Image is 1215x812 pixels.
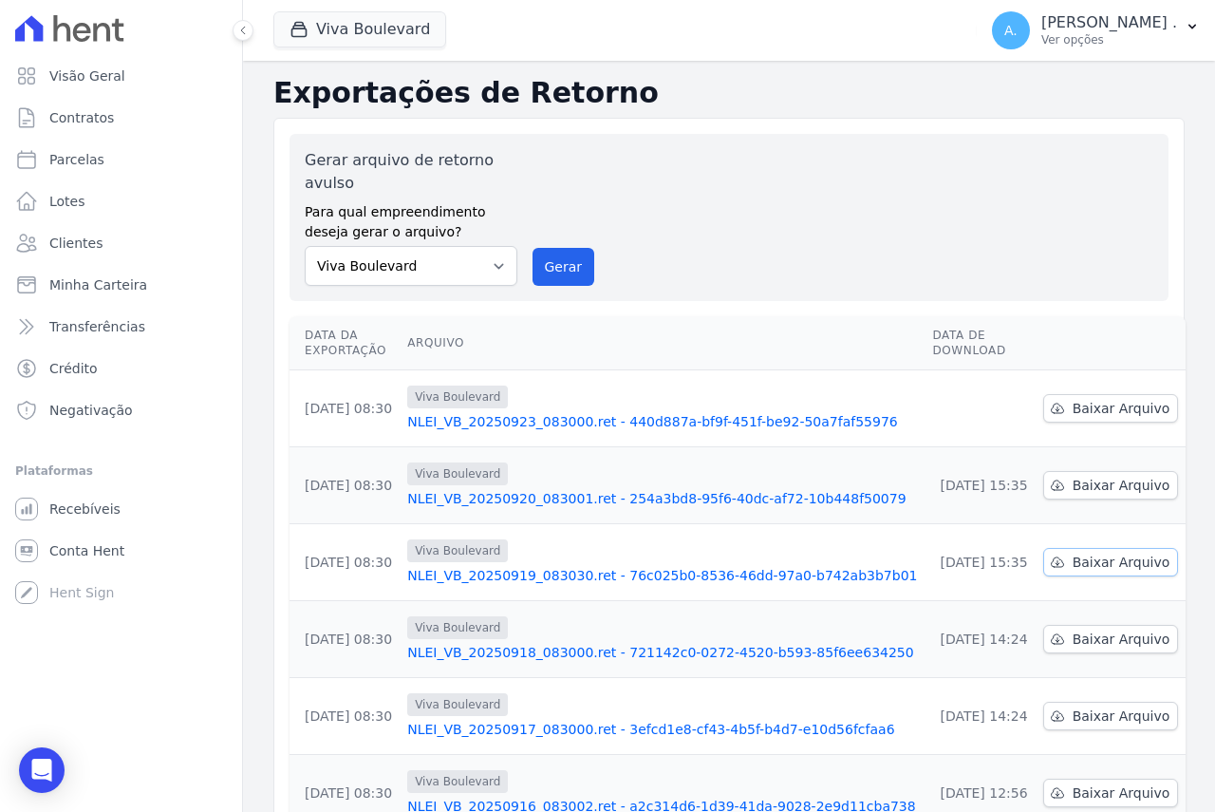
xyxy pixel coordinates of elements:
[407,386,508,408] span: Viva Boulevard
[273,76,1185,110] h2: Exportações de Retorno
[1043,702,1179,730] a: Baixar Arquivo
[15,460,227,482] div: Plataformas
[1043,779,1179,807] a: Baixar Arquivo
[305,149,517,195] label: Gerar arquivo de retorno avulso
[49,359,98,378] span: Crédito
[290,678,400,755] td: [DATE] 08:30
[8,490,234,528] a: Recebíveis
[407,616,508,639] span: Viva Boulevard
[49,500,121,519] span: Recebíveis
[1043,394,1179,423] a: Baixar Arquivo
[19,747,65,793] div: Open Intercom Messenger
[1043,548,1179,576] a: Baixar Arquivo
[49,66,125,85] span: Visão Geral
[49,108,114,127] span: Contratos
[290,447,400,524] td: [DATE] 08:30
[49,541,124,560] span: Conta Hent
[1004,24,1018,37] span: A.
[977,4,1215,57] button: A. [PERSON_NAME] . Ver opções
[8,266,234,304] a: Minha Carteira
[8,349,234,387] a: Crédito
[1073,553,1170,572] span: Baixar Arquivo
[407,412,917,431] a: NLEI_VB_20250923_083000.ret - 440d887a-bf9f-451f-be92-50a7faf55976
[1041,13,1177,32] p: [PERSON_NAME] .
[533,248,595,286] button: Gerar
[925,601,1035,678] td: [DATE] 14:24
[8,391,234,429] a: Negativação
[407,463,508,485] span: Viva Boulevard
[1073,707,1170,726] span: Baixar Arquivo
[8,99,234,137] a: Contratos
[925,524,1035,601] td: [DATE] 15:35
[407,720,917,739] a: NLEI_VB_20250917_083000.ret - 3efcd1e8-cf43-4b5f-b4d7-e10d56fcfaa6
[925,678,1035,755] td: [DATE] 14:24
[290,316,400,370] th: Data da Exportação
[407,489,917,508] a: NLEI_VB_20250920_083001.ret - 254a3bd8-95f6-40dc-af72-10b448f50079
[1043,471,1179,500] a: Baixar Arquivo
[49,234,103,253] span: Clientes
[1041,32,1177,47] p: Ver opções
[925,316,1035,370] th: Data de Download
[1043,625,1179,653] a: Baixar Arquivo
[8,57,234,95] a: Visão Geral
[290,524,400,601] td: [DATE] 08:30
[407,539,508,562] span: Viva Boulevard
[925,447,1035,524] td: [DATE] 15:35
[8,532,234,570] a: Conta Hent
[407,770,508,793] span: Viva Boulevard
[49,150,104,169] span: Parcelas
[8,224,234,262] a: Clientes
[407,693,508,716] span: Viva Boulevard
[49,275,147,294] span: Minha Carteira
[49,317,145,336] span: Transferências
[8,308,234,346] a: Transferências
[49,401,133,420] span: Negativação
[8,141,234,179] a: Parcelas
[273,11,446,47] button: Viva Boulevard
[49,192,85,211] span: Lotes
[290,370,400,447] td: [DATE] 08:30
[407,566,917,585] a: NLEI_VB_20250919_083030.ret - 76c025b0-8536-46dd-97a0-b742ab3b7b01
[1073,784,1170,803] span: Baixar Arquivo
[290,601,400,678] td: [DATE] 08:30
[400,316,925,370] th: Arquivo
[1073,399,1170,418] span: Baixar Arquivo
[1073,476,1170,495] span: Baixar Arquivo
[305,195,517,242] label: Para qual empreendimento deseja gerar o arquivo?
[1073,630,1170,649] span: Baixar Arquivo
[407,643,917,662] a: NLEI_VB_20250918_083000.ret - 721142c0-0272-4520-b593-85f6ee634250
[8,182,234,220] a: Lotes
